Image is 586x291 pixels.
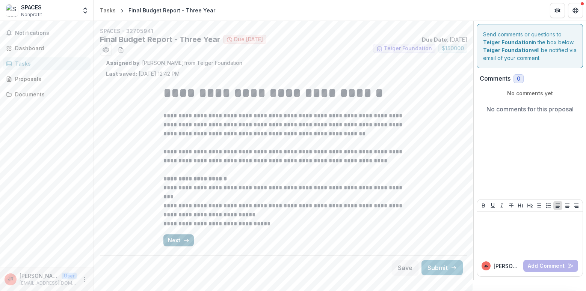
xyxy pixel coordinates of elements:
[535,201,544,210] button: Bullet List
[544,201,553,210] button: Ordered List
[106,70,180,78] p: [DATE] 12:42 PM
[497,201,506,210] button: Italicize
[483,39,532,45] strong: Teiger Foundation
[15,44,85,52] div: Dashboard
[568,3,583,18] button: Get Help
[20,280,77,286] p: [EMAIL_ADDRESS][DOMAIN_NAME]
[106,70,137,77] strong: Last saved:
[100,44,112,56] button: Preview 7efe82ca-65d8-4a3d-bb57-0ce91bb8e916.pdf
[484,264,488,268] div: Jessica Rowan
[563,201,572,210] button: Align Center
[442,45,464,52] span: $ 150000
[15,30,88,36] span: Notifications
[6,4,18,16] img: SPACES
[494,262,520,270] p: [PERSON_NAME]
[8,277,14,282] div: Jessica Rowan
[422,36,467,43] p: : [DATE]
[526,201,535,210] button: Heading 2
[479,201,488,210] button: Bold
[163,234,194,246] button: Next
[97,5,218,16] nav: breadcrumb
[480,75,510,82] h2: Comments
[384,45,432,52] span: Teiger Foundation
[477,24,583,68] div: Send comments or questions to in the box below. will be notified via email of your comment.
[523,260,578,272] button: Add Comment
[3,88,91,100] a: Documents
[516,201,525,210] button: Heading 1
[15,75,85,83] div: Proposals
[20,272,59,280] p: [PERSON_NAME]
[3,57,91,70] a: Tasks
[106,60,139,66] strong: Assigned by
[115,44,127,56] button: download-word-button
[80,3,91,18] button: Open entity switcher
[62,273,77,279] p: User
[15,90,85,98] div: Documents
[21,11,42,18] span: Nonprofit
[106,59,461,67] p: : [PERSON_NAME] from Teiger Foundation
[128,6,215,14] div: Final Budget Report - Three Year
[21,3,42,11] div: SPACES
[550,3,565,18] button: Partners
[100,27,467,35] p: SPACES - 32705941
[507,201,516,210] button: Strike
[572,201,581,210] button: Align Right
[553,201,562,210] button: Align Left
[15,60,85,67] div: Tasks
[483,47,532,53] strong: Teiger Foundation
[3,73,91,85] a: Proposals
[97,5,119,16] a: Tasks
[480,89,580,97] p: No comments yet
[234,36,263,43] span: Due [DATE]
[3,27,91,39] button: Notifications
[486,105,574,114] p: No comments for this proposal
[3,42,91,54] a: Dashboard
[100,35,220,44] h2: Final Budget Report - Three Year
[517,76,520,82] span: 0
[488,201,497,210] button: Underline
[392,260,418,275] button: Save
[421,260,463,275] button: Submit
[422,36,447,43] strong: Due Date
[80,275,89,284] button: More
[100,6,116,14] div: Tasks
